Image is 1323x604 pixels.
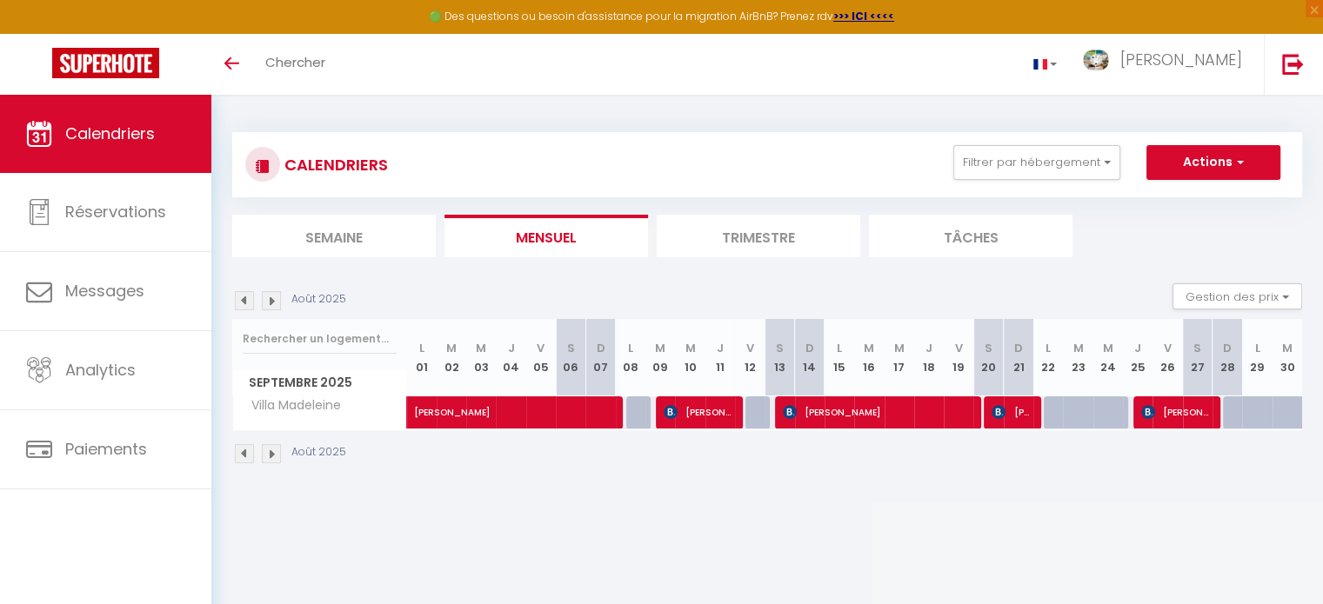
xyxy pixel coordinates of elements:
[1046,340,1051,356] abbr: L
[1254,340,1260,356] abbr: L
[1273,319,1302,396] th: 30
[735,319,765,396] th: 12
[1083,50,1109,70] img: ...
[65,201,166,222] span: Réservations
[1120,49,1242,70] span: [PERSON_NAME]
[1164,340,1172,356] abbr: V
[645,319,675,396] th: 09
[717,340,724,356] abbr: J
[973,319,1003,396] th: 20
[914,319,944,396] th: 18
[252,34,338,95] a: Chercher
[414,387,694,420] span: [PERSON_NAME]
[508,340,515,356] abbr: J
[1153,319,1182,396] th: 26
[795,319,825,396] th: 14
[664,395,732,428] span: [PERSON_NAME]
[1282,340,1293,356] abbr: M
[1146,145,1280,180] button: Actions
[233,370,406,395] span: Septembre 2025
[466,319,496,396] th: 03
[52,48,159,78] img: Super Booking
[885,319,914,396] th: 17
[894,340,905,356] abbr: M
[65,280,144,302] span: Messages
[280,145,388,184] h3: CALENDRIERS
[854,319,884,396] th: 16
[65,438,147,460] span: Paiements
[1173,283,1302,309] button: Gestion des prix
[65,359,136,381] span: Analytics
[1073,340,1084,356] abbr: M
[585,319,615,396] th: 07
[232,215,436,257] li: Semaine
[1242,319,1272,396] th: 29
[1093,319,1123,396] th: 24
[925,340,932,356] abbr: J
[236,396,345,415] span: Villa Madeleine
[437,319,466,396] th: 02
[1282,53,1304,75] img: logout
[1193,340,1201,356] abbr: S
[765,319,794,396] th: 13
[746,340,754,356] abbr: V
[1213,319,1242,396] th: 28
[496,319,525,396] th: 04
[833,9,894,23] a: >>> ICI <<<<
[675,319,705,396] th: 10
[992,395,1031,428] span: [PERSON_NAME]
[776,340,784,356] abbr: S
[1134,340,1141,356] abbr: J
[476,340,486,356] abbr: M
[655,340,665,356] abbr: M
[291,444,346,461] p: Août 2025
[1223,340,1232,356] abbr: D
[407,319,437,396] th: 01
[628,340,633,356] abbr: L
[243,323,397,355] input: Rechercher un logement...
[953,145,1120,180] button: Filtrer par hébergement
[419,340,424,356] abbr: L
[65,123,155,144] span: Calendriers
[526,319,556,396] th: 05
[265,53,325,71] span: Chercher
[1004,319,1033,396] th: 21
[837,340,842,356] abbr: L
[705,319,735,396] th: 11
[864,340,874,356] abbr: M
[567,340,575,356] abbr: S
[597,340,605,356] abbr: D
[1014,340,1023,356] abbr: D
[985,340,992,356] abbr: S
[446,340,457,356] abbr: M
[944,319,973,396] th: 19
[1141,395,1210,428] span: [PERSON_NAME]
[805,340,814,356] abbr: D
[955,340,963,356] abbr: V
[1070,34,1264,95] a: ... [PERSON_NAME]
[616,319,645,396] th: 08
[537,340,545,356] abbr: V
[1033,319,1063,396] th: 22
[783,395,970,428] span: [PERSON_NAME]
[407,396,437,429] a: [PERSON_NAME]
[556,319,585,396] th: 06
[444,215,648,257] li: Mensuel
[685,340,695,356] abbr: M
[1063,319,1092,396] th: 23
[1183,319,1213,396] th: 27
[869,215,1072,257] li: Tâches
[291,291,346,308] p: Août 2025
[825,319,854,396] th: 15
[1103,340,1113,356] abbr: M
[657,215,860,257] li: Trimestre
[1123,319,1153,396] th: 25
